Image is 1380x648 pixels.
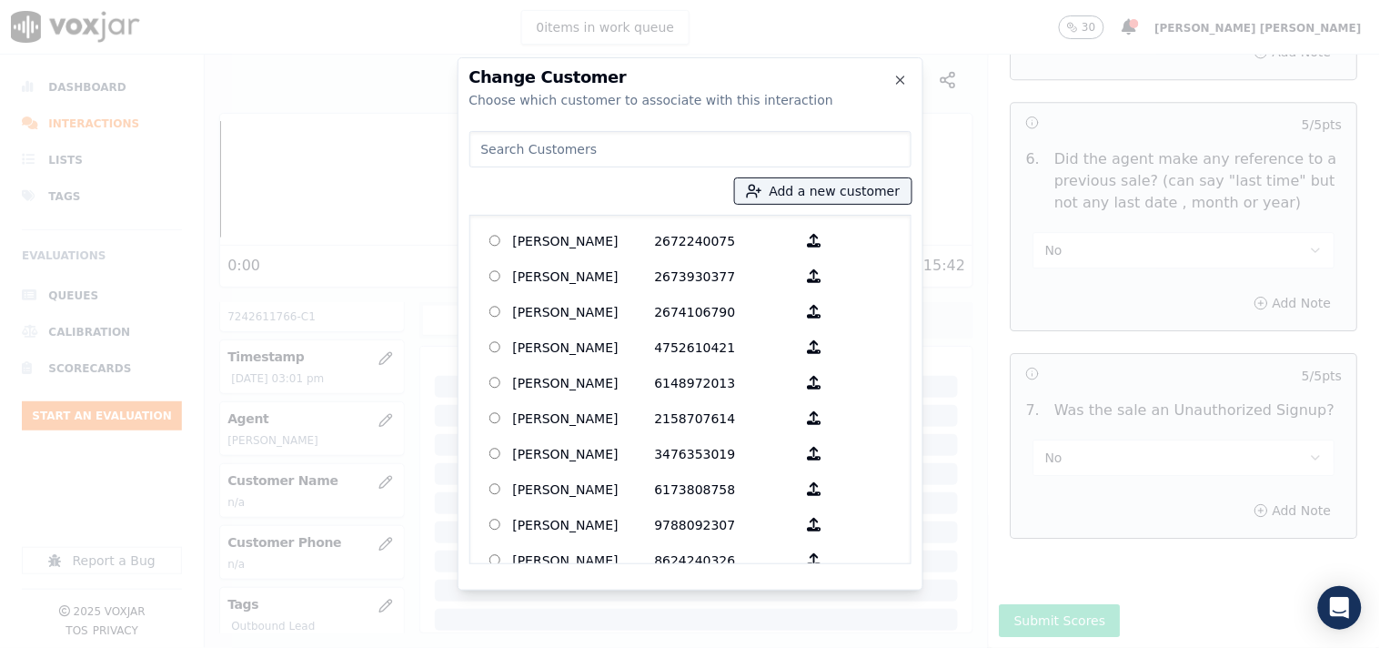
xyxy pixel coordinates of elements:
input: [PERSON_NAME] 2158707614 [489,412,501,424]
input: [PERSON_NAME] 2673930377 [489,270,501,282]
p: [PERSON_NAME] [513,546,655,574]
input: [PERSON_NAME] 8624240326 [489,554,501,566]
input: [PERSON_NAME] 9788092307 [489,519,501,531]
p: 3476353019 [655,440,797,468]
h2: Change Customer [469,69,912,86]
input: [PERSON_NAME] 6173808758 [489,483,501,495]
button: [PERSON_NAME] 2158707614 [797,404,832,432]
button: [PERSON_NAME] 6148972013 [797,369,832,397]
p: [PERSON_NAME] [513,262,655,290]
p: [PERSON_NAME] [513,404,655,432]
button: [PERSON_NAME] 4752610421 [797,333,832,361]
p: [PERSON_NAME] [513,440,655,468]
p: 4752610421 [655,333,797,361]
p: 2673930377 [655,262,797,290]
button: [PERSON_NAME] 8624240326 [797,546,832,574]
button: Add a new customer [735,178,912,204]
input: [PERSON_NAME] 2672240075 [489,235,501,247]
button: [PERSON_NAME] 2674106790 [797,298,832,326]
div: Choose which customer to associate with this interaction [469,91,912,109]
div: Open Intercom Messenger [1318,586,1362,630]
p: 8624240326 [655,546,797,574]
p: [PERSON_NAME] [513,369,655,397]
input: Search Customers [469,131,912,167]
p: 2158707614 [655,404,797,432]
input: [PERSON_NAME] 4752610421 [489,341,501,353]
p: 9788092307 [655,511,797,539]
button: [PERSON_NAME] 9788092307 [797,511,832,539]
p: [PERSON_NAME] [513,298,655,326]
input: [PERSON_NAME] 2674106790 [489,306,501,318]
input: [PERSON_NAME] 3476353019 [489,448,501,460]
button: [PERSON_NAME] 3476353019 [797,440,832,468]
p: 6148972013 [655,369,797,397]
p: 6173808758 [655,475,797,503]
button: [PERSON_NAME] 6173808758 [797,475,832,503]
button: [PERSON_NAME] 2672240075 [797,227,832,255]
p: [PERSON_NAME] [513,475,655,503]
p: [PERSON_NAME] [513,227,655,255]
button: [PERSON_NAME] 2673930377 [797,262,832,290]
p: 2672240075 [655,227,797,255]
input: [PERSON_NAME] 6148972013 [489,377,501,389]
p: [PERSON_NAME] [513,333,655,361]
p: 2674106790 [655,298,797,326]
p: [PERSON_NAME] [513,511,655,539]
